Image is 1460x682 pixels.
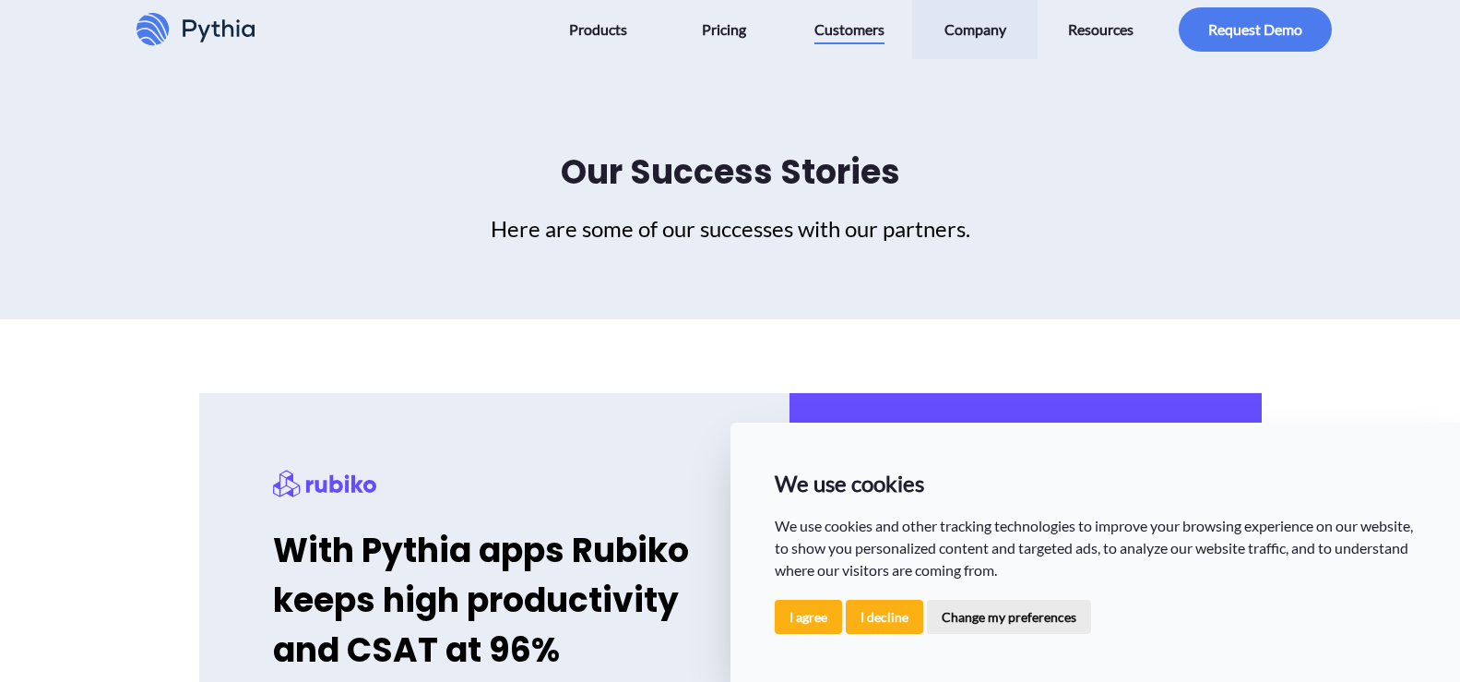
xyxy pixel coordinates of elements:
[569,15,627,44] span: Products
[775,600,842,634] button: I agree
[846,600,923,634] button: I decline
[775,515,1417,581] p: We use cookies and other tracking technologies to improve your browsing experience on our website...
[775,467,1417,500] p: We use cookies
[927,600,1091,634] button: Change my preferences
[944,15,1006,44] span: Company
[814,15,884,44] span: Customers
[273,467,376,500] div: Rubiko
[702,15,746,44] span: Pricing
[273,526,716,676] h2: With Pythia apps Rubiko keeps high productivity and CSAT at 96%
[1068,15,1134,44] span: Resources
